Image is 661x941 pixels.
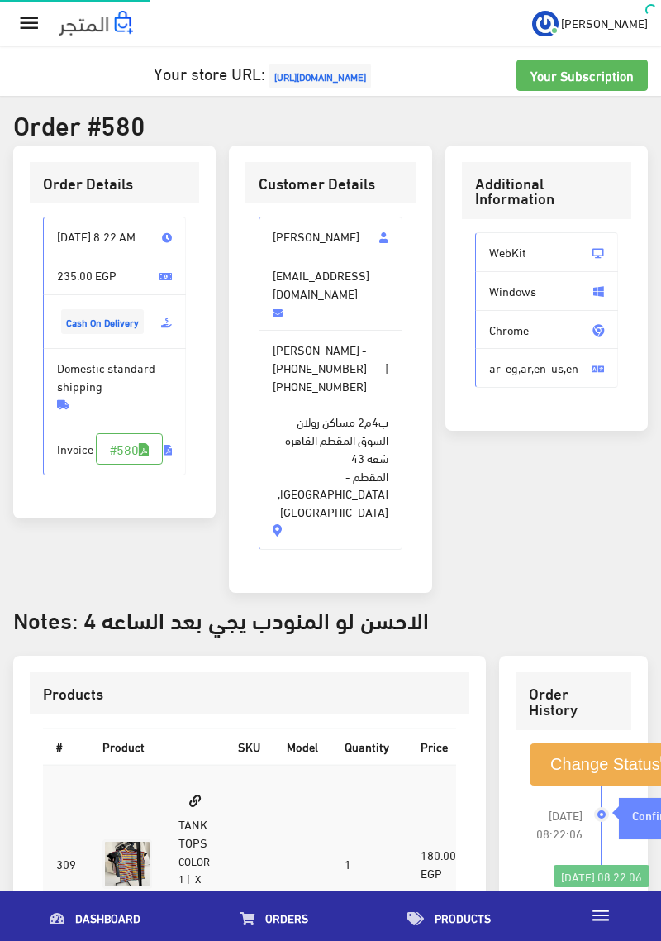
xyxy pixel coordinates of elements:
span: ar-eg,ar,en-us,en [475,348,618,388]
h3: Order Details [43,175,186,191]
span: [URL][DOMAIN_NAME] [269,64,371,88]
h3: Products [43,685,456,701]
th: SKU [225,728,273,764]
a: ... [PERSON_NAME] [532,10,648,36]
th: Price [407,728,469,764]
span: [DATE] 08:22:06 [529,806,583,843]
a: Products [358,895,540,937]
h3: Customer Details [259,175,402,191]
h3: Order History [529,685,618,716]
span: [PERSON_NAME] [259,217,402,256]
img: ... [532,11,559,37]
span: [PERSON_NAME] [561,12,648,33]
a: Orders [190,895,358,937]
th: Model [273,728,331,764]
span: Invoice [43,423,186,475]
th: # [43,728,89,764]
i:  [17,12,41,36]
h3: Notes: الاحسن لو المنودب يجي بعد الساعه 4 [13,606,648,632]
a: #580 [96,433,163,465]
a: Your store URL:[URL][DOMAIN_NAME] [154,57,375,88]
span: 235.00 EGP [43,256,186,295]
th: Product [89,728,225,764]
span: Cash On Delivery [61,309,144,334]
span: Windows [475,271,618,311]
span: [PERSON_NAME] - | [259,330,402,549]
img: . [59,11,133,36]
span: [PHONE_NUMBER] [273,359,367,377]
span: ب4م2 مساكن رولان السوق المقطم القاهره شقه 43 المقطم - [GEOGRAPHIC_DATA], [GEOGRAPHIC_DATA] [273,395,388,521]
span: Dashboard [75,907,140,928]
span: Chrome [475,310,618,350]
span: [PHONE_NUMBER] [273,377,367,395]
h2: Order #580 [13,109,648,138]
small: COLOR 1 [178,851,210,889]
h3: Additional Information [475,175,618,206]
a: Your Subscription [516,60,648,91]
span: Orders [265,907,308,928]
span: Products [435,907,491,928]
i:  [590,905,611,926]
span: [EMAIL_ADDRESS][DOMAIN_NAME] [259,256,402,331]
span: [DATE] 8:22 AM [43,217,186,256]
span: WebKit [475,232,618,272]
span: Domestic standard shipping [43,348,186,423]
th: Quantity [331,728,407,764]
div: [DATE] 08:22:06 [554,865,649,888]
